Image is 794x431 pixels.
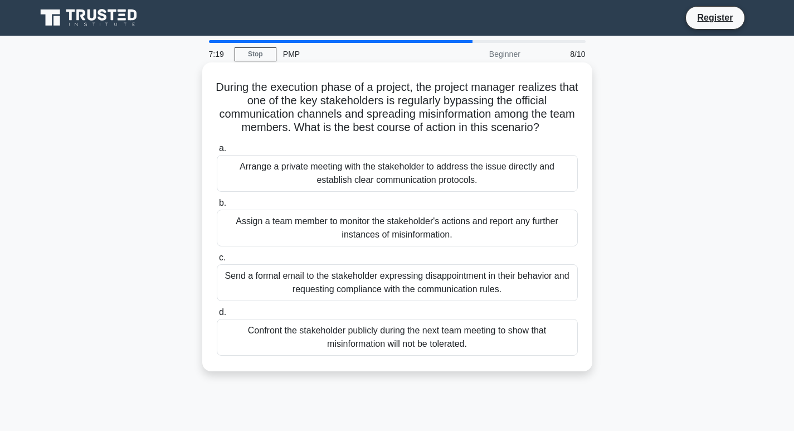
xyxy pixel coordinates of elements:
span: a. [219,143,226,153]
div: Assign a team member to monitor the stakeholder's actions and report any further instances of mis... [217,210,578,246]
a: Register [690,11,739,25]
span: d. [219,307,226,317]
a: Stop [235,47,276,61]
div: Beginner [430,43,527,65]
div: Arrange a private meeting with the stakeholder to address the issue directly and establish clear ... [217,155,578,192]
span: b. [219,198,226,207]
div: 8/10 [527,43,592,65]
div: PMP [276,43,430,65]
span: c. [219,253,226,262]
div: Confront the stakeholder publicly during the next team meeting to show that misinformation will n... [217,319,578,356]
h5: During the execution phase of a project, the project manager realizes that one of the key stakeho... [216,80,579,135]
div: Send a formal email to the stakeholder expressing disappointment in their behavior and requesting... [217,264,578,301]
div: 7:19 [202,43,235,65]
